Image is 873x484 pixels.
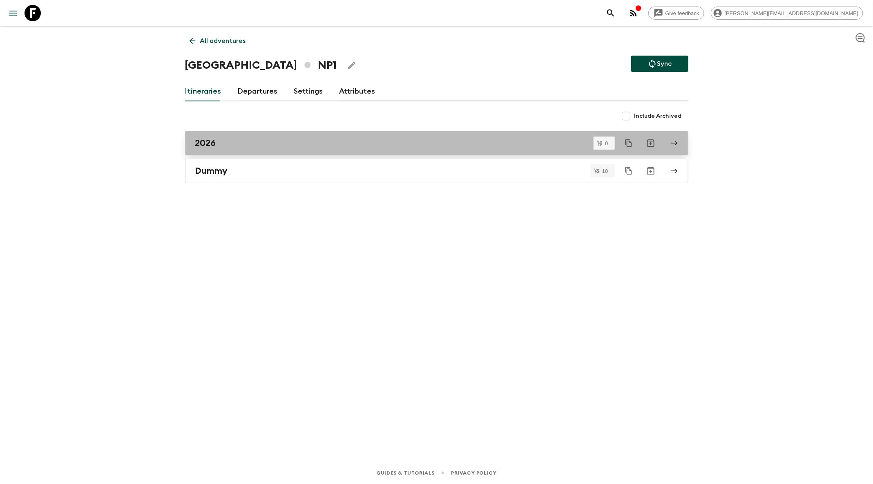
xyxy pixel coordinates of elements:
h2: 2026 [195,138,216,148]
span: Give feedback [661,10,704,16]
span: Include Archived [634,112,682,120]
button: Sync adventure departures to the booking engine [631,56,688,72]
span: [PERSON_NAME][EMAIL_ADDRESS][DOMAIN_NAME] [720,10,863,16]
h2: Dummy [195,166,228,176]
button: search adventures [603,5,619,21]
div: [PERSON_NAME][EMAIL_ADDRESS][DOMAIN_NAME] [711,7,863,20]
span: 10 [597,168,613,174]
button: menu [5,5,21,21]
p: Sync [657,59,672,69]
a: Dummy [185,159,688,183]
a: All adventures [185,33,250,49]
button: Duplicate [621,164,636,178]
a: Attributes [339,82,375,101]
button: Edit Adventure Title [344,57,360,74]
a: Guides & Tutorials [376,468,435,477]
button: Duplicate [621,136,636,150]
h1: [GEOGRAPHIC_DATA] NP1 [185,57,337,74]
button: Archive [643,163,659,179]
a: Privacy Policy [451,468,496,477]
a: 2026 [185,131,688,155]
a: Give feedback [648,7,704,20]
a: Settings [294,82,323,101]
p: All adventures [200,36,246,46]
button: Archive [643,135,659,151]
span: 0 [600,141,613,146]
a: Departures [238,82,278,101]
a: Itineraries [185,82,221,101]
